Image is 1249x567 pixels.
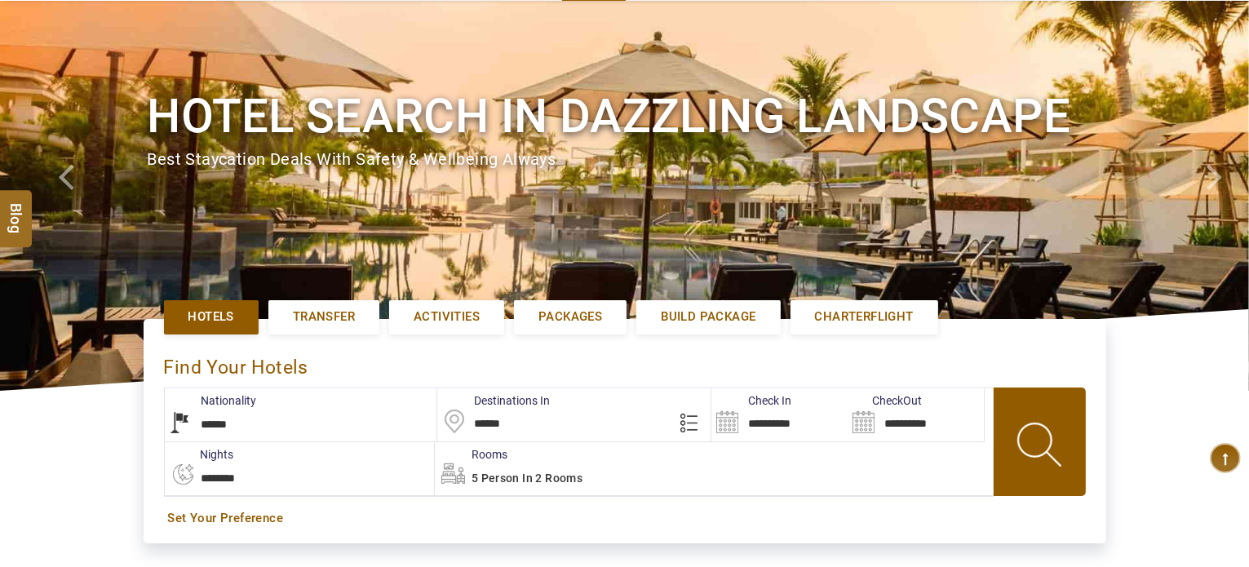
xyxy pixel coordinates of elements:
[661,308,755,326] span: Build Package
[165,392,257,409] label: Nationality
[848,392,922,409] label: CheckOut
[791,300,938,334] a: Charterflight
[437,392,550,409] label: Destinations In
[293,308,355,326] span: Transfer
[711,392,791,409] label: Check In
[6,203,27,217] span: Blog
[164,300,259,334] a: Hotels
[514,300,627,334] a: Packages
[435,446,507,463] label: Rooms
[472,472,583,485] span: 5 Person in 2 Rooms
[188,308,234,326] span: Hotels
[389,300,504,334] a: Activities
[636,300,780,334] a: Build Package
[164,339,1086,388] div: Find Your Hotels
[164,446,234,463] label: nights
[268,300,379,334] a: Transfer
[815,308,914,326] span: Charterflight
[148,148,1102,171] div: Best Staycation Deals with safety & wellbeing always
[414,308,480,326] span: Activities
[538,308,602,326] span: Packages
[711,388,848,441] input: Search
[148,86,1102,147] h1: Hotel search in dazzling landscape
[168,510,1082,527] a: Set Your Preference
[848,388,984,441] input: Search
